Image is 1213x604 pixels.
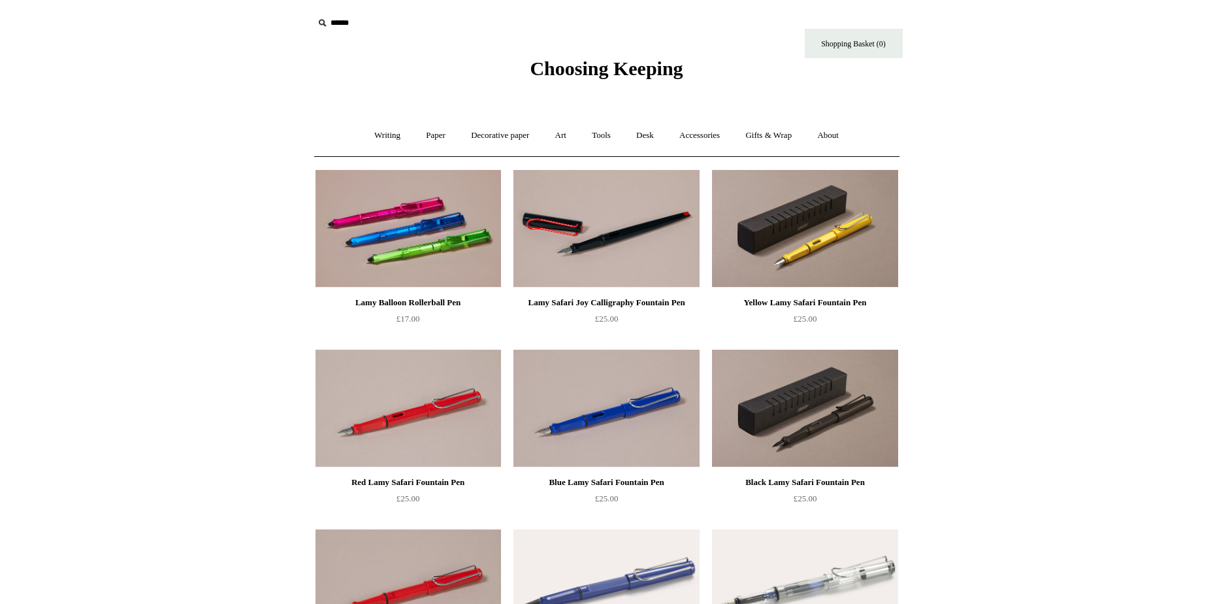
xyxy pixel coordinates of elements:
[734,118,803,153] a: Gifts & Wrap
[363,118,412,153] a: Writing
[315,170,501,288] a: Lamy Balloon Rollerball Pen Lamy Balloon Rollerball Pen
[580,118,623,153] a: Tools
[595,314,619,324] span: £25.00
[513,350,699,467] a: Blue Lamy Safari Fountain Pen Blue Lamy Safari Fountain Pen
[805,29,903,58] a: Shopping Basket (0)
[513,295,699,348] a: Lamy Safari Joy Calligraphy Fountain Pen £25.00
[794,494,817,503] span: £25.00
[712,170,898,288] a: Yellow Lamy Safari Fountain Pen Yellow Lamy Safari Fountain Pen
[712,350,898,467] img: Black Lamy Safari Fountain Pen
[805,118,850,153] a: About
[624,118,666,153] a: Desk
[513,475,699,528] a: Blue Lamy Safari Fountain Pen £25.00
[517,475,696,490] div: Blue Lamy Safari Fountain Pen
[319,475,498,490] div: Red Lamy Safari Fountain Pen
[712,475,898,528] a: Black Lamy Safari Fountain Pen £25.00
[715,475,894,490] div: Black Lamy Safari Fountain Pen
[315,295,501,348] a: Lamy Balloon Rollerball Pen £17.00
[530,68,683,77] a: Choosing Keeping
[459,118,541,153] a: Decorative paper
[794,314,817,324] span: £25.00
[513,170,699,288] img: Lamy Safari Joy Calligraphy Fountain Pen
[517,295,696,310] div: Lamy Safari Joy Calligraphy Fountain Pen
[315,170,501,288] img: Lamy Balloon Rollerball Pen
[543,118,578,153] a: Art
[319,295,498,310] div: Lamy Balloon Rollerball Pen
[414,118,457,153] a: Paper
[315,350,501,467] img: Red Lamy Safari Fountain Pen
[712,350,898,467] a: Black Lamy Safari Fountain Pen Black Lamy Safari Fountain Pen
[715,295,894,310] div: Yellow Lamy Safari Fountain Pen
[396,314,420,324] span: £17.00
[513,350,699,467] img: Blue Lamy Safari Fountain Pen
[595,494,619,503] span: £25.00
[396,494,420,503] span: £25.00
[668,118,732,153] a: Accessories
[712,170,898,288] img: Yellow Lamy Safari Fountain Pen
[315,350,501,467] a: Red Lamy Safari Fountain Pen Red Lamy Safari Fountain Pen
[315,475,501,528] a: Red Lamy Safari Fountain Pen £25.00
[513,170,699,288] a: Lamy Safari Joy Calligraphy Fountain Pen Lamy Safari Joy Calligraphy Fountain Pen
[712,295,898,348] a: Yellow Lamy Safari Fountain Pen £25.00
[530,58,683,79] span: Choosing Keeping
